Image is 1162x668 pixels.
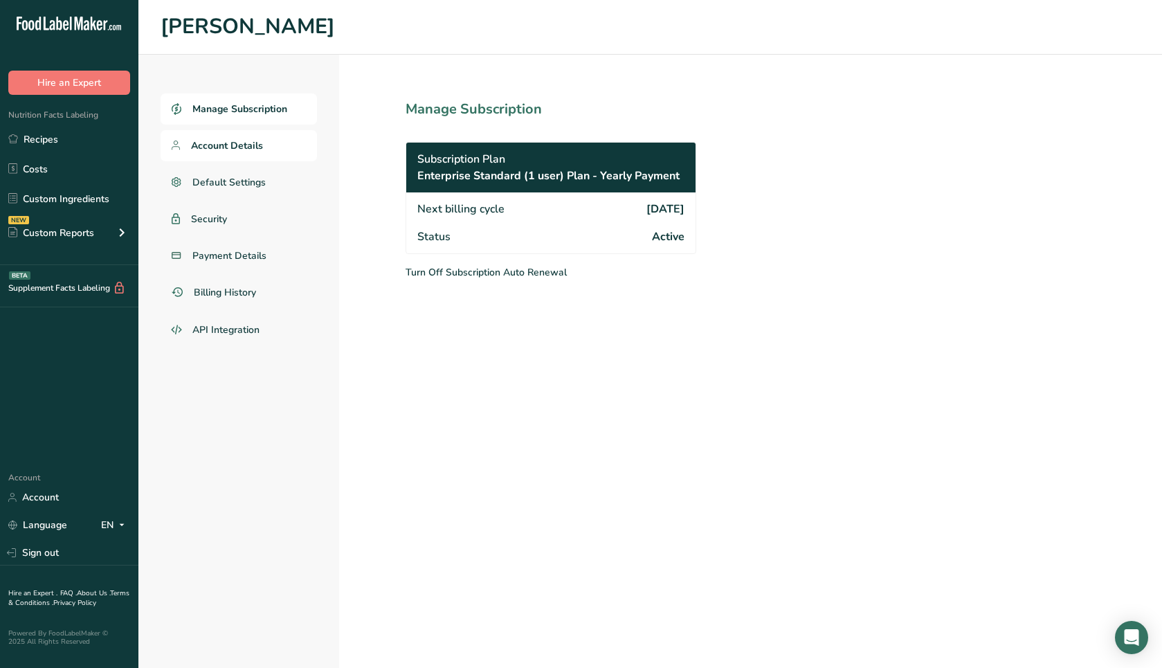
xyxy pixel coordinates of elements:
span: Account Details [191,138,263,153]
a: Language [8,513,67,537]
div: EN [101,517,130,534]
div: Open Intercom Messenger [1115,621,1148,654]
a: Security [161,204,317,235]
a: Hire an Expert . [8,588,57,598]
div: NEW [8,216,29,224]
a: FAQ . [60,588,77,598]
a: API Integration [161,314,317,347]
span: Active [652,228,684,245]
a: Terms & Conditions . [8,588,129,608]
h1: Manage Subscription [406,99,757,120]
a: Payment Details [161,240,317,271]
span: Payment Details [192,249,266,263]
a: Billing History [161,277,317,308]
span: Enterprise Standard (1 user) Plan - Yearly Payment [417,168,680,184]
a: About Us . [77,588,110,598]
span: API Integration [192,323,260,337]
a: Privacy Policy [53,598,96,608]
span: Next billing cycle [417,201,505,217]
a: Account Details [161,130,317,161]
p: Turn Off Subscription Auto Renewal [406,265,757,280]
span: Billing History [194,285,256,300]
span: Default Settings [192,175,266,190]
a: Manage Subscription [161,93,317,125]
span: Subscription Plan [417,151,505,168]
div: Custom Reports [8,226,94,240]
a: Default Settings [161,167,317,198]
button: Hire an Expert [8,71,130,95]
div: BETA [9,271,30,280]
h1: [PERSON_NAME] [161,11,1140,43]
span: [DATE] [646,201,684,217]
span: Status [417,228,451,245]
span: Manage Subscription [192,102,287,116]
span: Security [191,212,227,226]
div: Powered By FoodLabelMaker © 2025 All Rights Reserved [8,629,130,646]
